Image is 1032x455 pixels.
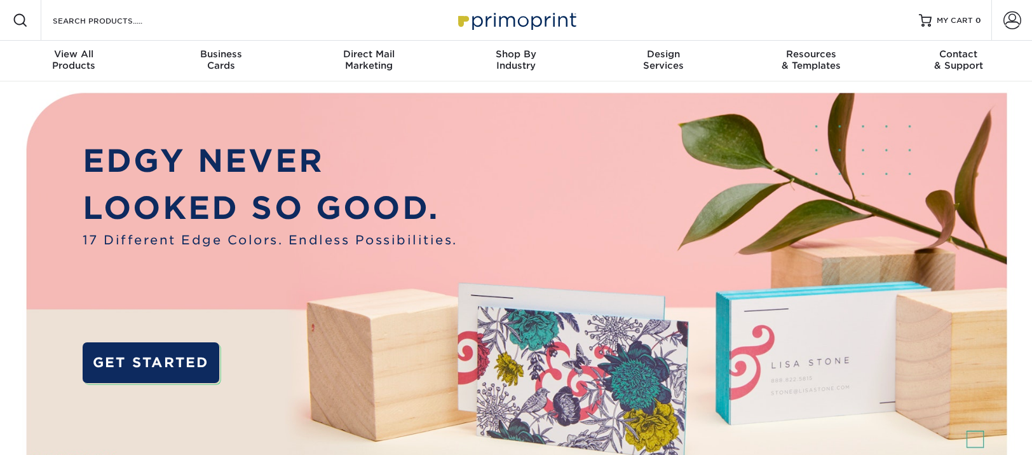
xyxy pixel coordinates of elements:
span: Business [147,48,295,60]
span: 17 Different Edge Colors. Endless Possibilities. [83,231,458,249]
span: Resources [737,48,885,60]
p: LOOKED SO GOOD. [83,185,458,231]
span: MY CART [937,15,973,26]
div: Industry [442,48,590,71]
span: Design [590,48,737,60]
a: Direct MailMarketing [295,41,442,81]
a: Contact& Support [885,41,1032,81]
a: BusinessCards [147,41,295,81]
input: SEARCH PRODUCTS..... [51,13,175,28]
div: Services [590,48,737,71]
span: Direct Mail [295,48,442,60]
div: Cards [147,48,295,71]
a: Shop ByIndustry [442,41,590,81]
span: Shop By [442,48,590,60]
a: GET STARTED [83,342,219,383]
a: DesignServices [590,41,737,81]
div: & Support [885,48,1032,71]
a: Resources& Templates [737,41,885,81]
p: EDGY NEVER [83,137,458,184]
img: Primoprint [452,6,580,34]
span: Contact [885,48,1032,60]
div: Marketing [295,48,442,71]
span: 0 [975,16,981,25]
div: & Templates [737,48,885,71]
